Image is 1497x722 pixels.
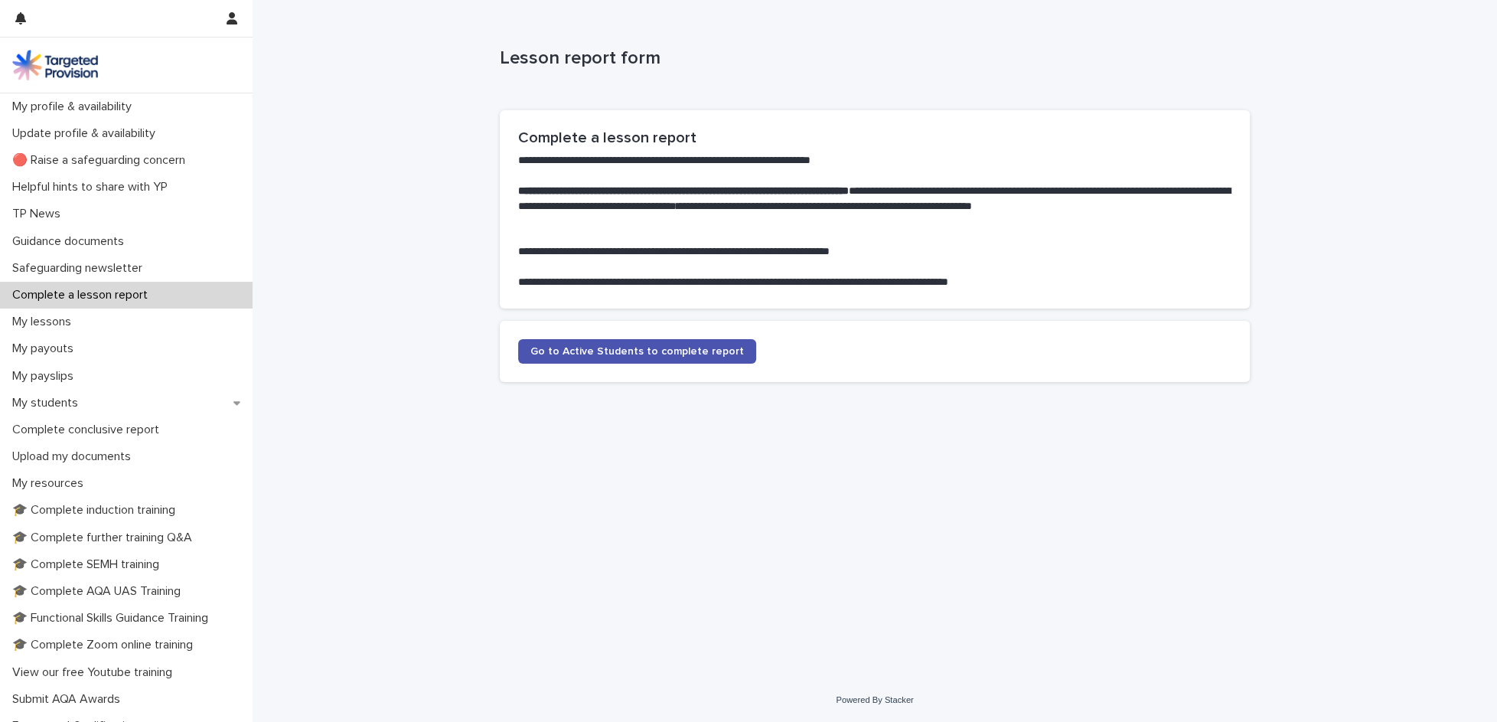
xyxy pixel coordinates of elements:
[6,288,160,302] p: Complete a lesson report
[6,261,155,276] p: Safeguarding newsletter
[6,531,204,545] p: 🎓 Complete further training Q&A
[6,396,90,410] p: My students
[500,47,1244,70] p: Lesson report form
[6,341,86,356] p: My payouts
[6,100,144,114] p: My profile & availability
[6,503,188,518] p: 🎓 Complete induction training
[836,695,913,704] a: Powered By Stacker
[6,557,171,572] p: 🎓 Complete SEMH training
[6,584,193,599] p: 🎓 Complete AQA UAS Training
[6,234,136,249] p: Guidance documents
[6,638,205,652] p: 🎓 Complete Zoom online training
[6,369,86,384] p: My payslips
[6,611,220,626] p: 🎓 Functional Skills Guidance Training
[6,692,132,707] p: Submit AQA Awards
[518,339,756,364] a: Go to Active Students to complete report
[518,129,1231,147] h2: Complete a lesson report
[6,449,143,464] p: Upload my documents
[6,207,73,221] p: TP News
[6,423,171,437] p: Complete conclusive report
[6,153,197,168] p: 🔴 Raise a safeguarding concern
[530,346,744,357] span: Go to Active Students to complete report
[6,180,180,194] p: Helpful hints to share with YP
[6,476,96,491] p: My resources
[6,665,184,680] p: View our free Youtube training
[6,126,168,141] p: Update profile & availability
[6,315,83,329] p: My lessons
[12,50,98,80] img: M5nRWzHhSzIhMunXDL62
